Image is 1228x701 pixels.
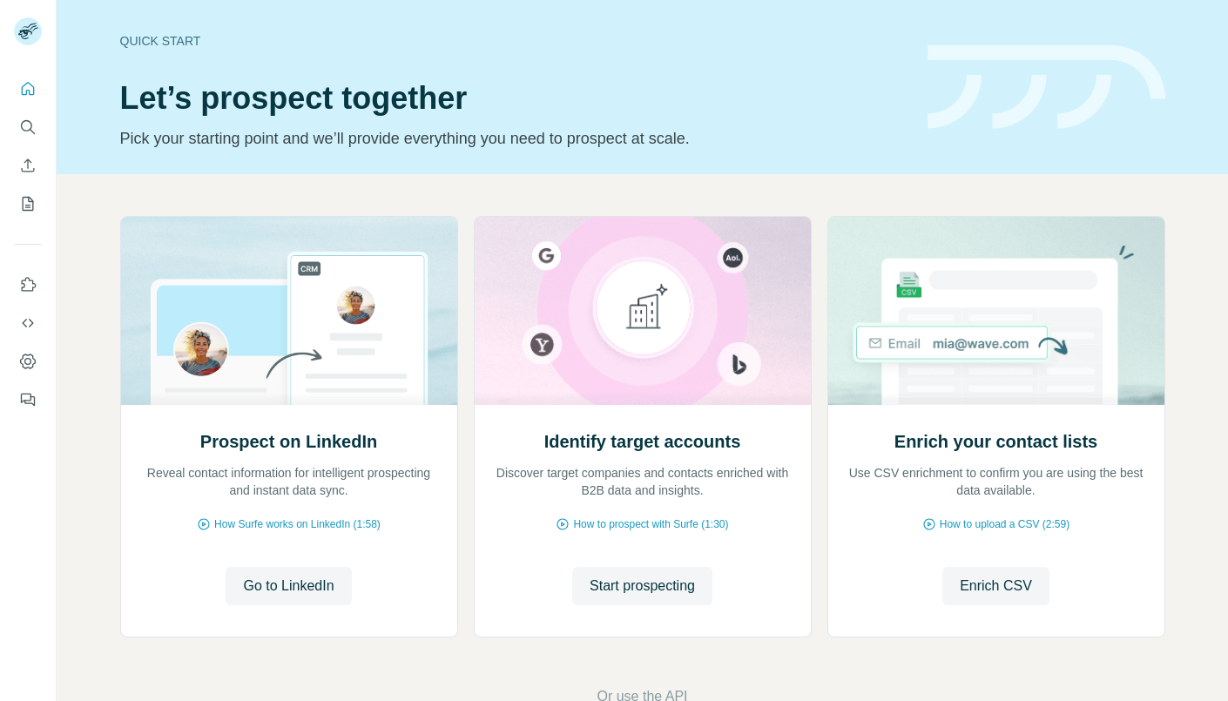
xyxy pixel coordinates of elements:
button: Start prospecting [572,567,712,605]
div: Quick start [120,32,907,50]
img: Identify target accounts [474,217,812,405]
h2: Prospect on LinkedIn [200,429,377,454]
img: Enrich your contact lists [827,217,1165,405]
span: How to upload a CSV (2:59) [940,516,1069,532]
img: Prospect on LinkedIn [120,217,458,405]
button: Go to LinkedIn [226,567,351,605]
button: Quick start [14,73,42,104]
h2: Enrich your contact lists [894,429,1097,454]
button: My lists [14,188,42,219]
button: Use Surfe API [14,307,42,339]
button: Dashboard [14,346,42,377]
p: Reveal contact information for intelligent prospecting and instant data sync. [138,464,440,499]
button: Search [14,111,42,143]
button: Enrich CSV [14,150,42,181]
h2: Identify target accounts [544,429,741,454]
p: Pick your starting point and we’ll provide everything you need to prospect at scale. [120,126,907,151]
span: How Surfe works on LinkedIn (1:58) [214,516,381,532]
span: Go to LinkedIn [243,576,334,597]
button: Enrich CSV [942,567,1049,605]
h1: Let’s prospect together [120,81,907,116]
button: Use Surfe on LinkedIn [14,269,42,300]
button: Feedback [14,384,42,415]
span: Start prospecting [590,576,695,597]
p: Use CSV enrichment to confirm you are using the best data available. [846,464,1147,499]
img: banner [928,45,1165,130]
span: Enrich CSV [960,576,1032,597]
p: Discover target companies and contacts enriched with B2B data and insights. [492,464,793,499]
span: How to prospect with Surfe (1:30) [573,516,728,532]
